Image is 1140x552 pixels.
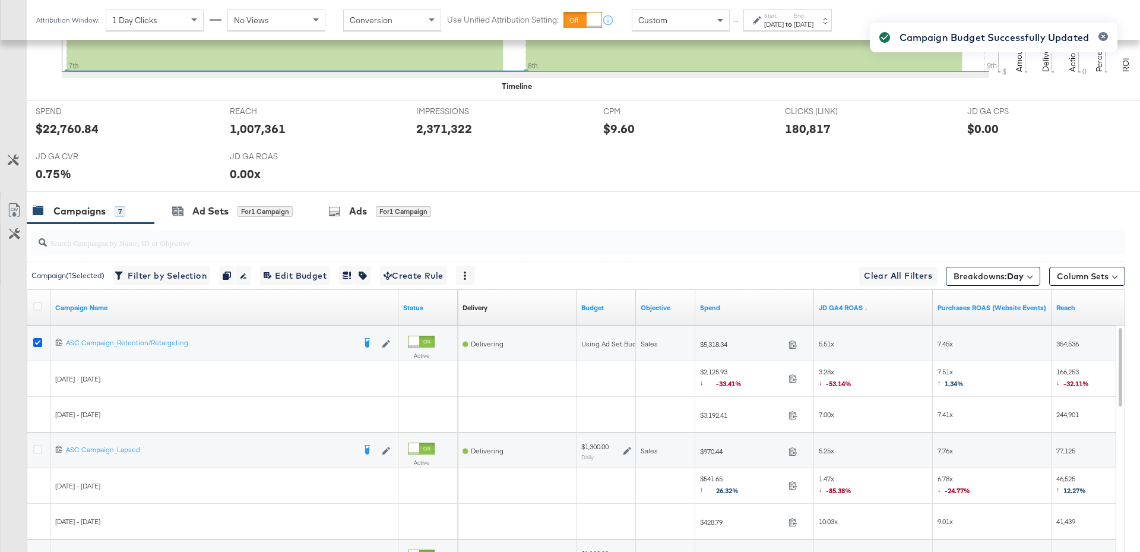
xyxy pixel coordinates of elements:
label: Start: [764,12,784,20]
div: Timeline [502,81,532,92]
a: Shows the current state of your Ad Campaign. [403,303,453,313]
span: Create Rule [384,269,444,283]
div: Campaign ( 1 Selected) [31,270,104,281]
a: The maximum amount you're willing to spend on your ads, on average each day or over the lifetime ... [581,303,631,313]
div: ASC Campaign_Retention/Retargeting [66,338,354,348]
span: Custom [638,15,667,26]
span: 1 Day Clicks [112,15,157,26]
button: Create Rule [380,266,447,285]
span: CLICKS (LINK) [785,106,874,117]
label: Active [408,459,435,466]
span: $541.65 [700,474,784,499]
div: $9.60 [603,120,635,137]
div: 1,007,361 [230,120,286,137]
span: 7.00x [819,410,834,419]
div: [DATE] [794,20,813,29]
label: End: [794,12,813,20]
div: Delivery [463,303,487,313]
div: $22,760.84 [36,120,99,137]
span: ↓ [819,485,826,494]
span: [DATE] - [DATE] [55,374,100,383]
span: [DATE] - [DATE] [55,410,100,419]
span: Conversion [350,15,392,26]
a: ASC Campaign_Lapsed [66,445,354,457]
span: 41,439 [1056,517,1075,526]
span: REACH [230,106,319,117]
div: ASC Campaign_Lapsed [66,445,354,455]
div: 180,817 [785,120,831,137]
span: CPM [603,106,692,117]
span: Sales [641,339,658,348]
div: 2,371,322 [416,120,472,137]
span: JD GA CVR [36,151,125,162]
div: for 1 Campaign [376,206,431,217]
div: Campaigns [53,204,106,218]
div: 0.00x [230,165,261,182]
span: Delivering [471,339,503,348]
strong: to [784,20,794,29]
a: Your campaign's objective. [641,303,691,313]
div: Ads [349,204,367,218]
a: Your campaign name. [55,303,394,313]
div: Attribution Window: [36,16,100,24]
span: ↓ [819,378,826,387]
label: Active [408,352,435,359]
span: 26.32% [716,486,748,495]
div: for 1 Campaign [237,206,293,217]
a: GA4 Rev / Spend [819,303,928,313]
span: No Views [234,15,269,26]
span: 1.47x [819,474,851,499]
span: $2,125.93 [700,367,784,392]
div: Campaign Budget Successfully Updated [900,30,1089,45]
span: ↑ [700,485,716,494]
span: [DATE] - [DATE] [55,481,100,490]
a: The total amount spent to date. [700,303,809,313]
span: -33.41% [716,379,750,388]
span: Sales [641,446,658,455]
span: JD GA ROAS [230,151,319,162]
span: [DATE] - [DATE] [55,517,100,526]
span: 10.03x [819,517,838,526]
div: Using Ad Set Budget [581,339,647,349]
button: Filter by Selection [113,266,210,285]
button: Edit Budget [260,266,330,285]
div: 0.75% [36,165,71,182]
span: Delivering [471,446,503,455]
span: 9.01x [938,517,953,526]
span: 3.28x [819,367,851,392]
span: $5,318.34 [700,340,784,349]
span: -53.14% [826,379,851,388]
div: $1,300.00 [581,442,609,452]
span: 5.25x [819,446,834,455]
span: $428.79 [700,518,784,526]
div: 7 [115,206,125,217]
span: ↓ [700,378,716,387]
span: $3,192.41 [700,411,784,419]
sub: Daily [581,453,594,460]
div: [DATE] [764,20,784,29]
a: ASC Campaign_Retention/Retargeting [66,338,354,350]
span: Filter by Selection [117,269,207,283]
label: Use Unified Attribution Setting: [447,14,559,26]
div: Ad Sets [192,204,229,218]
span: Edit Budget [264,269,327,283]
span: -85.38% [826,486,851,495]
span: SPEND [36,106,125,117]
span: IMPRESSIONS [416,106,505,117]
span: 5.51x [819,339,834,348]
span: ↑ [731,20,742,24]
input: Search Campaigns by Name, ID or Objective [47,226,1025,250]
span: $970.44 [700,447,784,456]
a: Reflects the ability of your Ad Campaign to achieve delivery based on ad states, schedule and bud... [463,303,487,313]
